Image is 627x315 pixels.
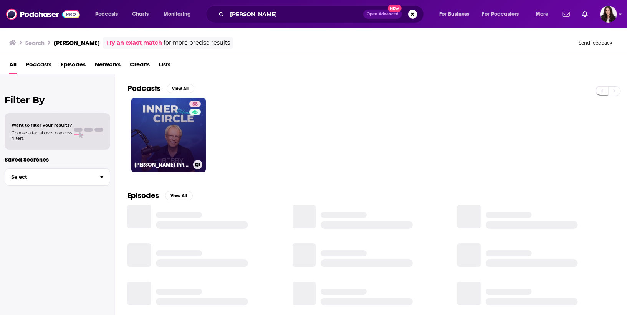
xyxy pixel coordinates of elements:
[367,12,399,16] span: Open Advanced
[477,8,530,20] button: open menu
[132,9,149,20] span: Charts
[164,9,191,20] span: Monitoring
[127,84,194,93] a: PodcastsView All
[579,8,591,21] a: Show notifications dropdown
[127,8,153,20] a: Charts
[158,8,201,20] button: open menu
[600,6,617,23] button: Show profile menu
[61,58,86,74] a: Episodes
[90,8,128,20] button: open menu
[5,94,110,106] h2: Filter By
[134,162,190,168] h3: [PERSON_NAME] Inner Circle Podcast
[164,38,230,47] span: for more precise results
[434,8,479,20] button: open menu
[600,6,617,23] span: Logged in as RebeccaShapiro
[213,5,431,23] div: Search podcasts, credits, & more...
[165,191,193,200] button: View All
[192,101,198,108] span: 58
[127,191,159,200] h2: Episodes
[5,168,110,186] button: Select
[530,8,558,20] button: open menu
[95,58,121,74] a: Networks
[95,9,118,20] span: Podcasts
[363,10,402,19] button: Open AdvancedNew
[5,156,110,163] p: Saved Searches
[482,9,519,20] span: For Podcasters
[600,6,617,23] img: User Profile
[106,38,162,47] a: Try an exact match
[560,8,573,21] a: Show notifications dropdown
[388,5,402,12] span: New
[12,122,72,128] span: Want to filter your results?
[576,40,615,46] button: Send feedback
[26,58,51,74] a: Podcasts
[12,130,72,141] span: Choose a tab above to access filters.
[9,58,17,74] a: All
[6,7,80,21] img: Podchaser - Follow, Share and Rate Podcasts
[131,98,206,172] a: 58[PERSON_NAME] Inner Circle Podcast
[536,9,549,20] span: More
[189,101,201,107] a: 58
[25,39,45,46] h3: Search
[127,191,193,200] a: EpisodesView All
[54,39,100,46] h3: [PERSON_NAME]
[439,9,470,20] span: For Business
[127,84,160,93] h2: Podcasts
[167,84,194,93] button: View All
[159,58,170,74] a: Lists
[130,58,150,74] a: Credits
[5,175,94,180] span: Select
[227,8,363,20] input: Search podcasts, credits, & more...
